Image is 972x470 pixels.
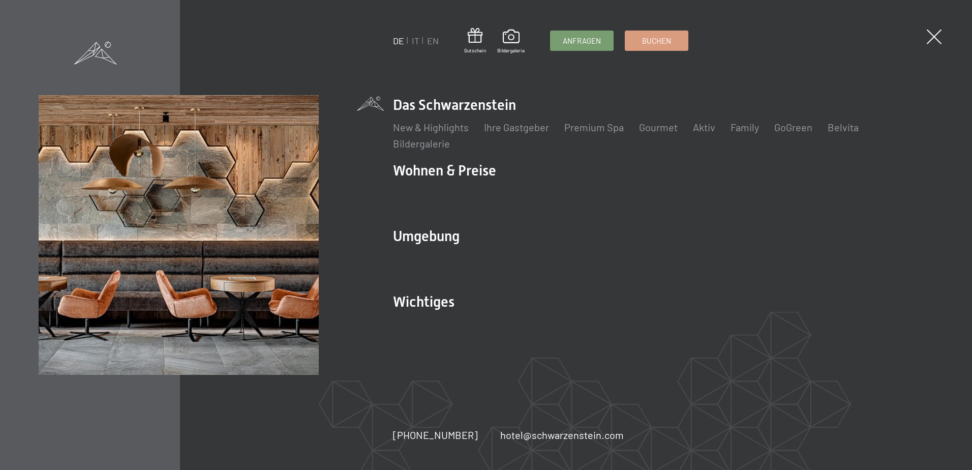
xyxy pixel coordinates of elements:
[393,428,478,442] a: [PHONE_NUMBER]
[563,36,601,46] span: Anfragen
[639,121,678,133] a: Gourmet
[39,95,319,375] img: Wellnesshotels - Bar - Spieltische - Kinderunterhaltung
[484,121,549,133] a: Ihre Gastgeber
[828,121,859,133] a: Belvita
[693,121,715,133] a: Aktiv
[427,35,439,46] a: EN
[625,31,688,50] a: Buchen
[774,121,812,133] a: GoGreen
[464,28,486,54] a: Gutschein
[393,137,450,150] a: Bildergalerie
[393,35,404,46] a: DE
[497,30,525,54] a: Bildergalerie
[393,429,478,441] span: [PHONE_NUMBER]
[642,36,671,46] span: Buchen
[393,121,469,133] a: New & Highlights
[551,31,613,50] a: Anfragen
[464,47,486,54] span: Gutschein
[500,428,624,442] a: hotel@schwarzenstein.com
[412,35,419,46] a: IT
[564,121,624,133] a: Premium Spa
[731,121,759,133] a: Family
[497,47,525,54] span: Bildergalerie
